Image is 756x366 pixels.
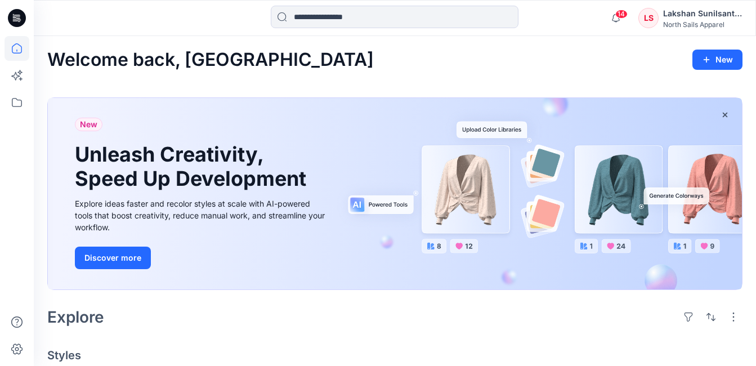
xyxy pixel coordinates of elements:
[75,247,328,269] a: Discover more
[47,50,374,70] h2: Welcome back, [GEOGRAPHIC_DATA]
[75,247,151,269] button: Discover more
[615,10,628,19] span: 14
[663,7,742,20] div: Lakshan Sunilsantha
[692,50,742,70] button: New
[638,8,659,28] div: LS
[663,20,742,29] div: North Sails Apparel
[80,118,97,131] span: New
[75,142,311,191] h1: Unleash Creativity, Speed Up Development
[47,349,742,362] h4: Styles
[47,308,104,326] h2: Explore
[75,198,328,233] div: Explore ideas faster and recolor styles at scale with AI-powered tools that boost creativity, red...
